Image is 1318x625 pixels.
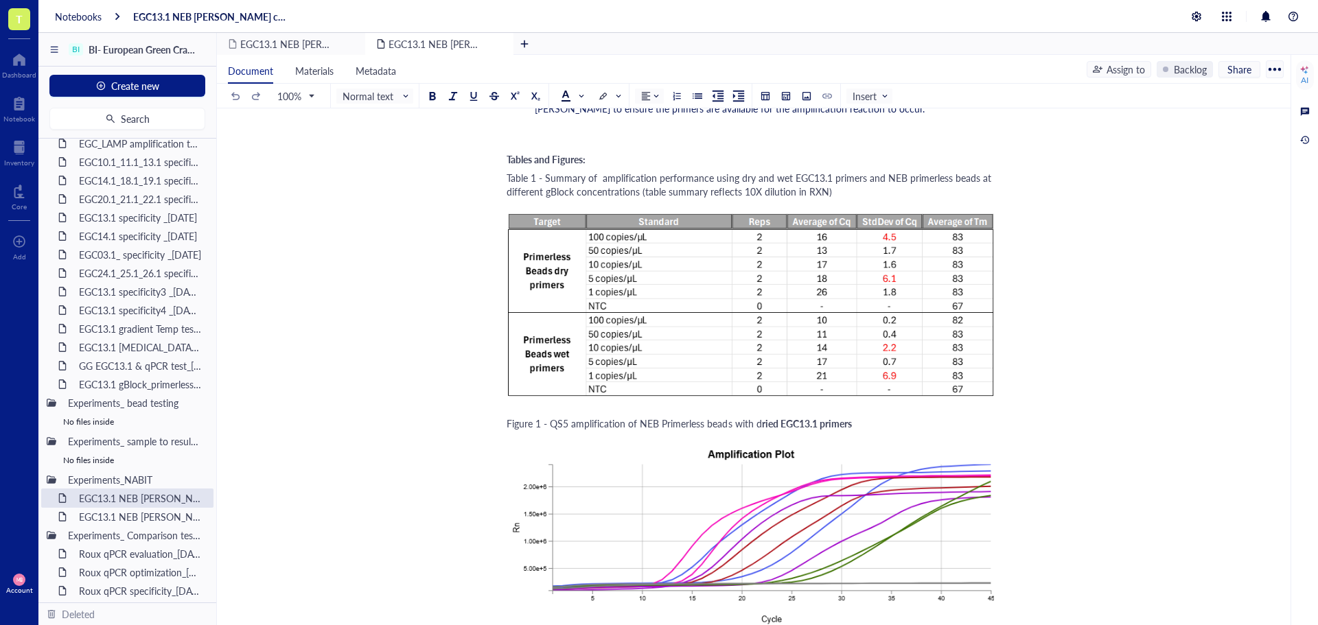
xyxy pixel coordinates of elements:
[73,507,208,526] div: EGC13.1 NEB [PERSON_NAME] cartridge test2_11OCT25
[1227,63,1251,75] span: Share
[133,10,288,23] a: EGC13.1 NEB [PERSON_NAME] cartridge test_[DATE]
[507,212,995,398] img: genemod-experiment-image
[121,113,150,124] span: Search
[507,416,762,430] span: Figure 1 - QS5 amplification of NEB Primerless beads with d
[3,115,35,123] div: Notebook
[1174,62,1207,77] div: Backlog
[73,375,208,394] div: EGC13.1 gBlock_primerless beads test_[DATE]
[73,245,208,264] div: EGC03.1_ specificity _[DATE]
[73,282,208,301] div: EGC13.1 specificity3 _[DATE]
[2,49,36,79] a: Dashboard
[73,171,208,190] div: EGC14.1_18.1_19.1 specificity _[DATE]
[4,137,34,167] a: Inventory
[762,416,852,430] span: ried EGC13.1 primers
[16,577,22,582] span: MB
[507,171,994,198] span: Table 1 - Summary of amplification performance using dry and wet EGC13.1 primers and NEB primerle...
[73,563,208,582] div: Roux qPCR optimization_[DATE]
[73,208,208,227] div: EGC13.1 specificity _[DATE]
[1301,75,1308,86] div: AI
[295,64,334,78] span: Materials
[73,226,208,246] div: EGC14.1 specificity _[DATE]
[4,158,34,167] div: Inventory
[62,432,208,451] div: Experiments_ sample to result testing
[277,90,314,102] span: 100%
[49,108,205,130] button: Search
[73,581,208,600] div: Roux qPCR specificity_[DATE]
[62,526,208,545] div: Experiments_ Comparison testing
[73,300,208,320] div: EGC13.1 specificity4 _[DATE]
[73,152,208,172] div: EGC10.1_11.1_13.1 specificity _[DATE]
[12,202,27,211] div: Core
[72,45,80,54] div: BI
[55,10,102,23] a: Notebooks
[41,451,213,470] div: No files inside
[62,393,208,412] div: Experiments_ bead testing
[73,189,208,209] div: EGC20.1_21.1_22.1 specificity _[DATE]
[62,470,208,489] div: Experiments_NABIT
[3,93,35,123] a: Notebook
[1107,62,1145,77] div: Assign to
[2,71,36,79] div: Dashboard
[49,75,205,97] button: Create new
[62,606,95,622] div: Deleted
[6,586,33,594] div: Account
[73,544,208,563] div: Roux qPCR evaluation_[DATE]
[73,356,208,375] div: GG EGC13.1 & qPCR test_[DATE]
[73,338,208,357] div: EGC13.1 [MEDICAL_DATA] test_[DATE]
[507,152,586,166] span: Tables and Figures:
[16,10,23,27] span: T
[111,80,159,91] span: Create new
[73,488,208,508] div: EGC13.1 NEB [PERSON_NAME] cartridge test_[DATE]
[1218,61,1260,78] button: Share
[73,319,208,338] div: EGC13.1 gradient Temp test_[DATE]
[12,180,27,211] a: Core
[73,134,208,153] div: EGC_LAMP amplification test Sets17_23_19MAR25
[356,64,396,78] span: Metadata
[228,64,273,78] span: Document
[41,412,213,432] div: No files inside
[343,90,410,102] span: Normal text
[89,43,273,56] span: BI- European Green Crab [PERSON_NAME]
[73,263,208,283] div: EGC24.1_25.1_26.1 specificity _[DATE]
[13,252,26,261] div: Add
[853,90,889,102] span: Insert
